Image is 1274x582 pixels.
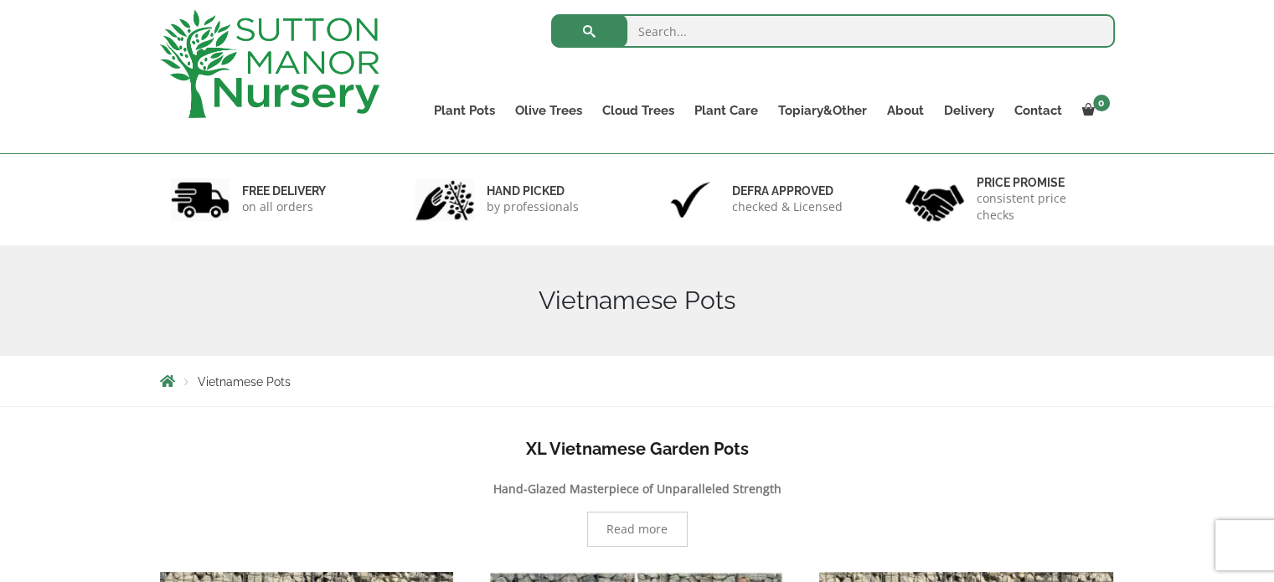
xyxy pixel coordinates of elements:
span: 0 [1093,95,1110,111]
img: 1.jpg [171,178,230,221]
a: Contact [1004,99,1072,122]
p: on all orders [242,198,326,215]
b: XL Vietnamese Garden Pots [526,439,749,459]
img: 3.jpg [661,178,720,221]
nav: Breadcrumbs [160,374,1115,388]
a: Topiary&Other [768,99,877,122]
p: checked & Licensed [732,198,843,215]
a: Cloud Trees [592,99,684,122]
a: Delivery [934,99,1004,122]
p: consistent price checks [977,190,1104,224]
h6: Defra approved [732,183,843,198]
h6: FREE DELIVERY [242,183,326,198]
a: Plant Pots [424,99,505,122]
img: 4.jpg [905,174,964,225]
a: 0 [1072,99,1115,122]
span: Vietnamese Pots [198,375,291,389]
span: Read more [606,523,668,535]
h6: Price promise [977,175,1104,190]
a: About [877,99,934,122]
a: Plant Care [684,99,768,122]
p: by professionals [487,198,579,215]
img: logo [160,10,379,118]
input: Search... [551,14,1115,48]
b: Hand-Glazed Masterpiece of Unparalleled Strength [493,481,781,497]
h6: hand picked [487,183,579,198]
h1: Vietnamese Pots [160,286,1115,316]
a: Olive Trees [505,99,592,122]
img: 2.jpg [415,178,474,221]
